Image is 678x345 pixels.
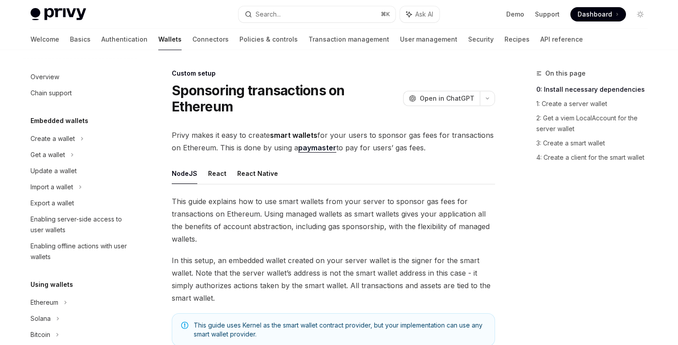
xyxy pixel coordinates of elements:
div: Create a wallet [30,133,75,144]
a: Transaction management [309,29,389,50]
a: Enabling server-side access to user wallets [23,211,138,238]
a: 2: Get a viem LocalAccount for the server wallet [536,111,655,136]
img: light logo [30,8,86,21]
span: Open in ChatGPT [420,94,474,103]
div: Export a wallet [30,198,74,209]
a: Demo [506,10,524,19]
div: Enabling server-side access to user wallets [30,214,133,235]
a: Policies & controls [239,29,298,50]
span: Privy makes it easy to create for your users to sponsor gas fees for transactions on Ethereum. Th... [172,129,495,154]
a: Welcome [30,29,59,50]
a: Dashboard [570,7,626,21]
button: React [208,163,226,184]
div: Enabling offline actions with user wallets [30,241,133,262]
a: Authentication [101,29,148,50]
div: Overview [30,72,59,82]
span: On this page [545,68,586,79]
a: 0: Install necessary dependencies [536,82,655,97]
button: NodeJS [172,163,197,184]
div: Get a wallet [30,149,65,160]
a: Enabling offline actions with user wallets [23,238,138,265]
button: React Native [237,163,278,184]
span: This guide uses Kernel as the smart wallet contract provider, but your implementation can use any... [194,321,486,339]
div: Chain support [30,88,72,98]
h1: Sponsoring transactions on Ethereum [172,82,400,115]
a: Basics [70,29,91,50]
a: 1: Create a server wallet [536,97,655,111]
a: User management [400,29,457,50]
div: Ethereum [30,297,58,308]
a: Support [535,10,560,19]
div: Import a wallet [30,182,73,192]
span: Dashboard [578,10,612,19]
a: Recipes [504,29,530,50]
button: Open in ChatGPT [403,91,480,106]
span: Ask AI [415,10,433,19]
a: Security [468,29,494,50]
a: API reference [540,29,583,50]
a: 3: Create a smart wallet [536,136,655,150]
a: 4: Create a client for the smart wallet [536,150,655,165]
div: Search... [256,9,281,20]
a: Overview [23,69,138,85]
div: Update a wallet [30,166,77,176]
div: Custom setup [172,69,495,78]
strong: smart wallets [270,131,317,140]
span: This guide explains how to use smart wallets from your server to sponsor gas fees for transaction... [172,195,495,245]
a: Export a wallet [23,195,138,211]
div: Solana [30,313,51,324]
div: Bitcoin [30,329,50,340]
button: Toggle dark mode [633,7,648,21]
a: Chain support [23,85,138,101]
svg: Note [181,322,188,329]
h5: Embedded wallets [30,115,88,126]
span: In this setup, an embedded wallet created on your server wallet is the signer for the smart walle... [172,254,495,304]
a: paymaster [298,143,336,153]
span: ⌘ K [381,11,390,18]
button: Ask AI [400,6,439,22]
a: Connectors [192,29,229,50]
h5: Using wallets [30,279,73,290]
a: Update a wallet [23,163,138,179]
button: Search...⌘K [239,6,395,22]
a: Wallets [158,29,182,50]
